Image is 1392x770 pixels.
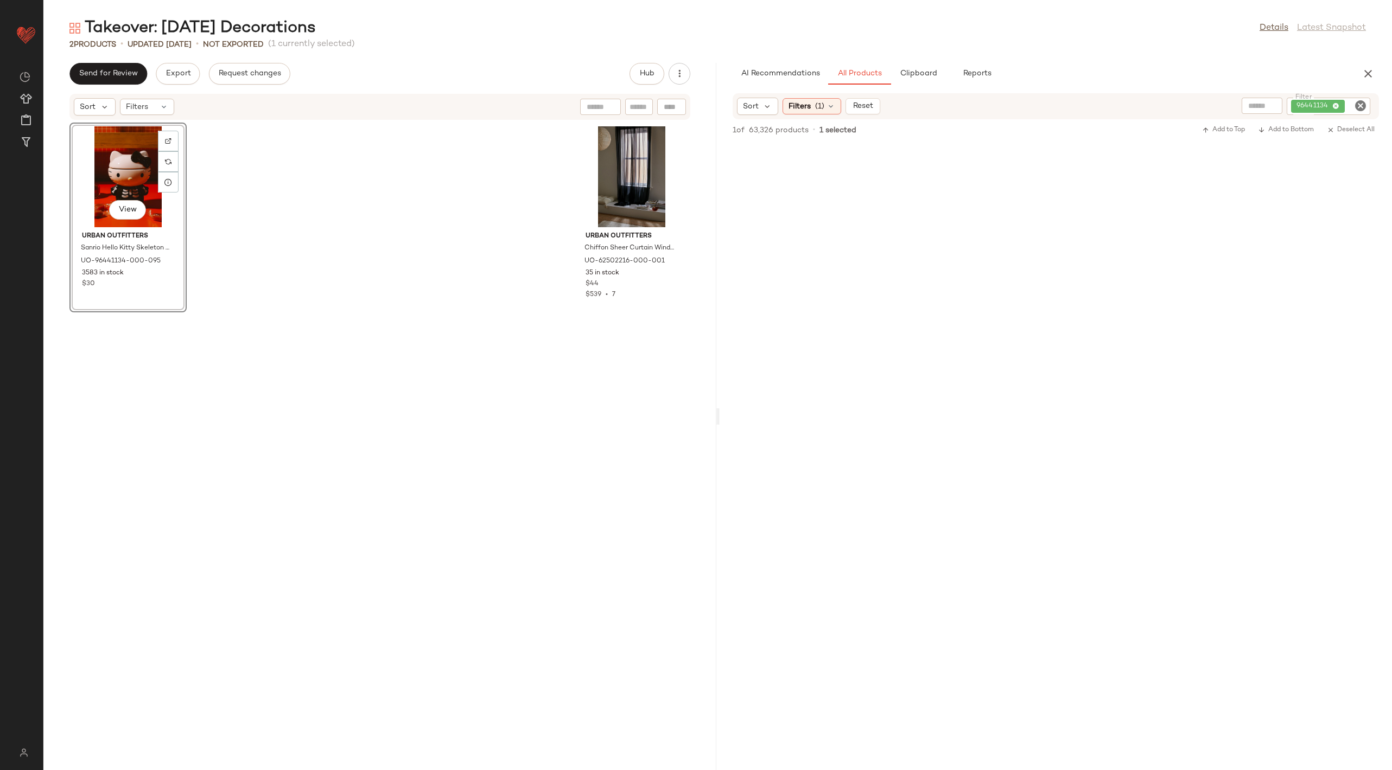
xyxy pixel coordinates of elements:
[601,291,612,298] span: •
[1296,101,1332,111] span: 96441134
[749,125,809,136] span: 63,326 products
[630,63,664,85] button: Hub
[165,158,171,165] img: svg%3e
[586,268,619,278] span: 35 in stock
[813,125,815,135] span: •
[69,17,316,39] div: Takeover: [DATE] Decorations
[81,256,161,266] span: UO-96441134-000-095
[165,69,190,78] span: Export
[218,69,281,78] span: Request changes
[1323,124,1379,137] button: Deselect All
[586,291,601,298] span: $539
[81,243,173,253] span: Sanrio Hello Kitty Skeleton Ceramic Snack Jar at Urban Outfitters
[13,748,34,757] img: svg%3e
[1327,126,1375,134] span: Deselect All
[789,101,811,112] span: Filters
[69,41,74,49] span: 2
[268,38,355,51] span: (1 currently selected)
[20,72,30,82] img: svg%3e
[126,101,148,113] span: Filters
[584,243,677,253] span: Chiffon Sheer Curtain Window Panel in Black at Urban Outfitters
[69,63,147,85] button: Send for Review
[69,23,80,34] img: svg%3e
[118,206,137,214] span: View
[584,256,665,266] span: UO-62502216-000-001
[577,126,687,227] img: 62502216_001_b
[165,138,171,144] img: svg%3e
[209,63,290,85] button: Request changes
[120,38,123,51] span: •
[1198,124,1249,137] button: Add to Top
[1254,124,1318,137] button: Add to Bottom
[819,125,856,136] span: 1 selected
[203,39,264,50] p: Not Exported
[1258,126,1314,134] span: Add to Bottom
[73,126,183,227] img: 96441134_095_m
[612,291,615,298] span: 7
[79,69,138,78] span: Send for Review
[733,125,745,136] span: 1 of
[15,24,37,46] img: heart_red.DM2ytmEG.svg
[740,69,819,78] span: AI Recommendations
[586,279,599,289] span: $44
[69,39,116,50] div: Products
[1202,126,1245,134] span: Add to Top
[1354,99,1367,112] i: Clear Filter
[899,69,937,78] span: Clipboard
[196,38,199,51] span: •
[743,101,759,112] span: Sort
[639,69,654,78] span: Hub
[1260,22,1288,35] a: Details
[156,63,200,85] button: Export
[837,69,881,78] span: All Products
[586,232,678,241] span: Urban Outfitters
[846,98,880,114] button: Reset
[80,101,96,113] span: Sort
[853,102,873,111] span: Reset
[109,200,146,220] button: View
[128,39,192,50] p: updated [DATE]
[962,69,991,78] span: Reports
[815,101,824,112] span: (1)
